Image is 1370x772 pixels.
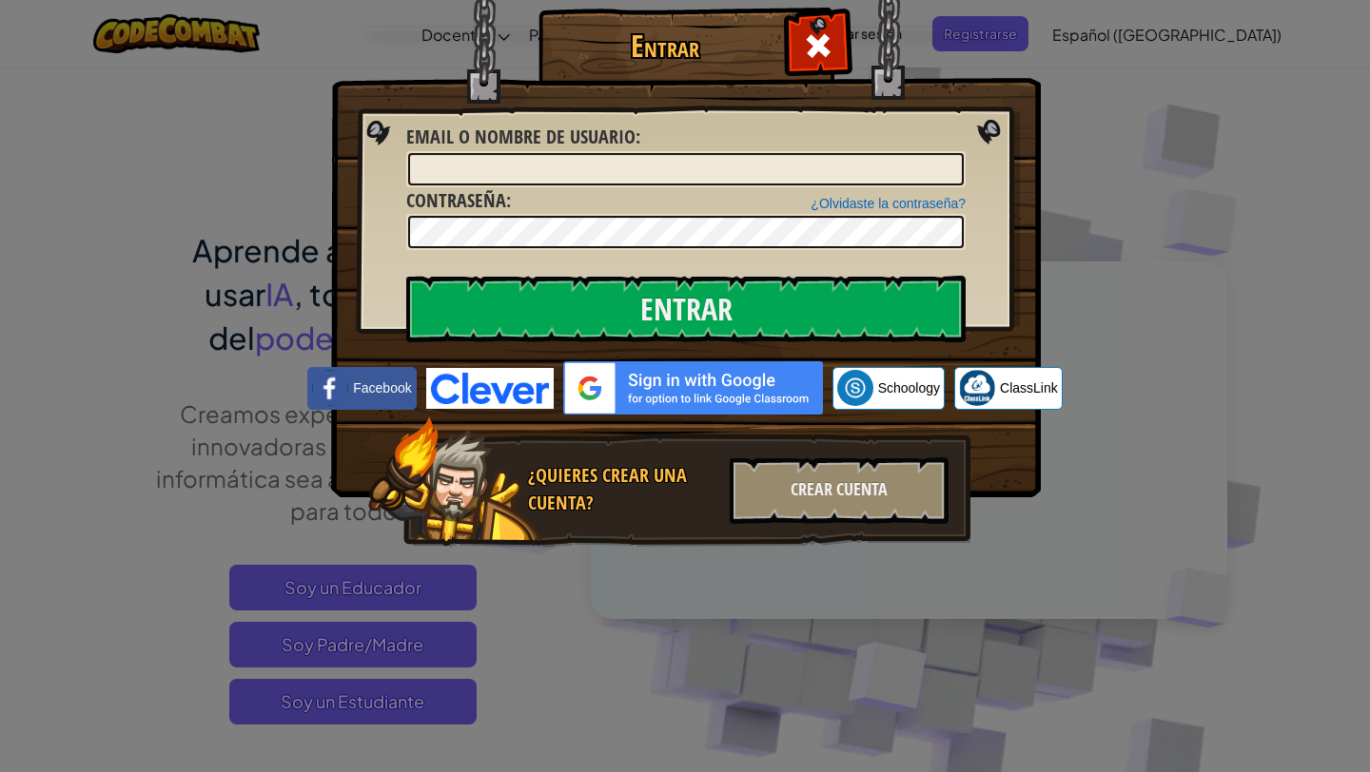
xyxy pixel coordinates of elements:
img: facebook_small.png [312,370,348,406]
label: : [406,124,640,151]
span: Email o Nombre de usuario [406,124,636,149]
img: clever-logo-blue.png [426,368,554,409]
span: Contraseña [406,187,506,213]
div: Crear Cuenta [730,457,949,524]
span: Facebook [353,378,411,397]
div: ¿Quieres crear una cuenta? [528,462,718,516]
span: ClassLink [1000,378,1058,397]
span: Schoology [878,378,940,397]
img: classlink-logo-small.png [959,370,995,406]
img: gplus_sso_button2.svg [563,361,823,415]
label: : [406,187,511,215]
img: schoology.png [837,370,873,406]
h1: Entrar [543,29,786,63]
input: Entrar [406,276,966,342]
a: ¿Olvidaste la contraseña? [811,196,966,211]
